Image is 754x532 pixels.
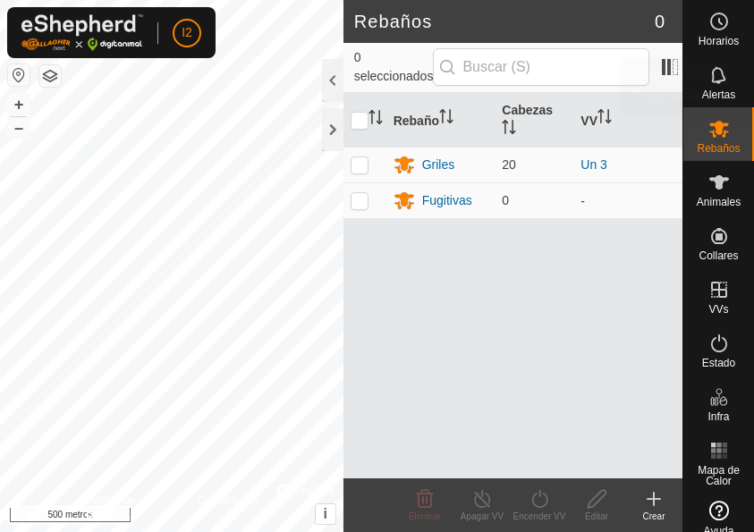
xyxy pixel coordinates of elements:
a: Un 3 [580,157,607,172]
font: VVs [708,303,728,316]
font: VV [580,113,597,127]
img: Logotipo de Gallagher [21,14,143,51]
font: + [14,95,24,114]
font: – [14,118,23,137]
font: Horarios [699,35,739,47]
font: Rebaños [697,142,740,155]
font: Política de Privacidad [86,494,136,523]
font: I2 [182,25,192,39]
font: 0 seleccionados [354,50,434,83]
font: Cabezas [502,103,553,117]
p-sorticon: Activar para ordenar [439,112,453,126]
font: Rebaño [394,113,439,127]
p-sorticon: Activar para ordenar [597,112,612,126]
input: Buscar (S) [433,48,649,86]
button: Capas del Mapa [39,65,61,87]
font: Mapa de Calor [698,464,740,487]
font: Estado [702,357,735,369]
font: 0 [655,12,665,31]
font: Animales [697,196,741,208]
font: Alertas [702,89,735,101]
font: i [323,506,326,521]
font: Crear [642,511,665,521]
font: Infra [707,410,729,423]
font: - [580,194,585,208]
font: Eliminar [409,511,441,521]
button: + [8,94,30,115]
font: Rebaños [354,12,433,31]
font: Contáctenos [197,494,257,507]
button: Restablecer Mapa [8,64,30,86]
p-sorticon: Activar para ordenar [502,122,516,137]
font: Apagar VV [461,511,504,521]
a: Contáctenos [197,493,257,525]
font: Collares [699,249,738,262]
font: Griles [422,157,455,172]
font: Editar [585,511,608,521]
font: Fugitivas [422,193,472,207]
font: Encender VV [513,511,566,521]
font: 20 [502,157,516,172]
button: i [316,504,335,524]
a: Política de Privacidad [86,493,175,525]
p-sorticon: Activar para ordenar [369,113,383,127]
button: – [8,117,30,139]
font: 0 [502,193,509,207]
